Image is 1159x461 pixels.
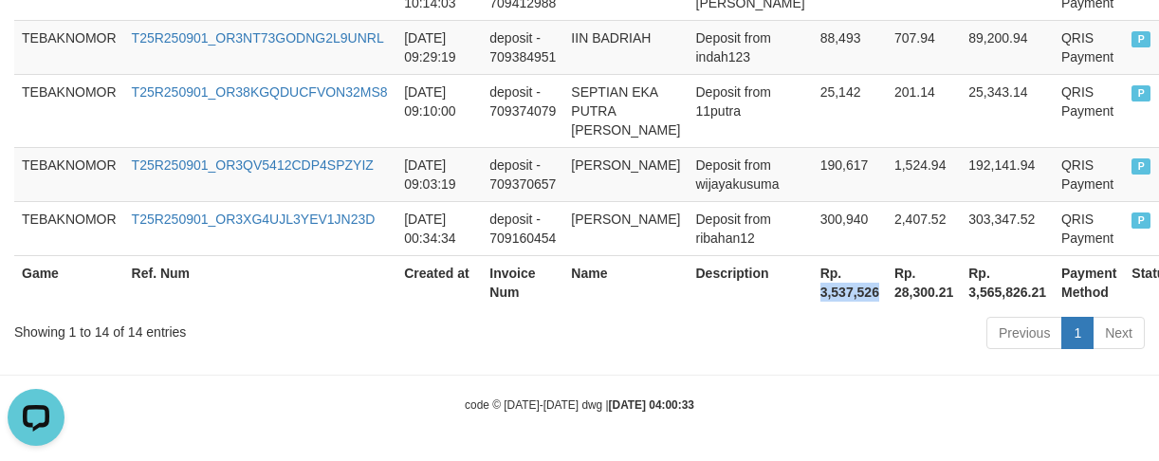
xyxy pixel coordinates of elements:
span: PAID [1131,158,1150,175]
th: Rp. 3,537,526 [813,255,887,309]
td: Deposit from ribahan12 [689,201,813,255]
span: PAID [1131,212,1150,229]
td: [DATE] 09:29:19 [396,20,482,74]
td: 300,940 [813,201,887,255]
th: Invoice Num [482,255,563,309]
a: T25R250901_OR38KGQDUCFVON32MS8 [132,84,388,100]
td: 201.14 [887,74,961,147]
td: 88,493 [813,20,887,74]
strong: [DATE] 04:00:33 [609,398,694,412]
td: deposit - 709374079 [482,74,563,147]
a: T25R250901_OR3XG4UJL3YEV1JN23D [132,212,376,227]
a: Previous [986,317,1062,349]
td: SEPTIAN EKA PUTRA [PERSON_NAME] [563,74,688,147]
td: IIN BADRIAH [563,20,688,74]
td: Deposit from indah123 [689,20,813,74]
td: [DATE] 09:03:19 [396,147,482,201]
td: TEBAKNOMOR [14,20,124,74]
td: Deposit from wijayakusuma [689,147,813,201]
th: Created at [396,255,482,309]
th: Ref. Num [124,255,397,309]
span: PAID [1131,85,1150,101]
div: Showing 1 to 14 of 14 entries [14,315,469,341]
td: deposit - 709160454 [482,201,563,255]
span: PAID [1131,31,1150,47]
td: TEBAKNOMOR [14,147,124,201]
td: 707.94 [887,20,961,74]
td: [DATE] 09:10:00 [396,74,482,147]
td: TEBAKNOMOR [14,74,124,147]
th: Rp. 28,300.21 [887,255,961,309]
td: deposit - 709384951 [482,20,563,74]
td: [PERSON_NAME] [563,147,688,201]
td: [PERSON_NAME] [563,201,688,255]
td: 190,617 [813,147,887,201]
a: T25R250901_OR3NT73GODNG2L9UNRL [132,30,384,46]
small: code © [DATE]-[DATE] dwg | [465,398,694,412]
td: 1,524.94 [887,147,961,201]
a: Next [1093,317,1145,349]
button: Open LiveChat chat widget [8,8,64,65]
td: QRIS Payment [1054,74,1124,147]
td: deposit - 709370657 [482,147,563,201]
td: [DATE] 00:34:34 [396,201,482,255]
th: Description [689,255,813,309]
th: Rp. 3,565,826.21 [961,255,1054,309]
td: QRIS Payment [1054,201,1124,255]
td: 303,347.52 [961,201,1054,255]
td: QRIS Payment [1054,20,1124,74]
a: T25R250901_OR3QV5412CDP4SPZYIZ [132,157,374,173]
td: 89,200.94 [961,20,1054,74]
th: Game [14,255,124,309]
td: 192,141.94 [961,147,1054,201]
a: 1 [1061,317,1094,349]
td: 25,142 [813,74,887,147]
td: TEBAKNOMOR [14,201,124,255]
td: 2,407.52 [887,201,961,255]
td: 25,343.14 [961,74,1054,147]
td: Deposit from 11putra [689,74,813,147]
td: QRIS Payment [1054,147,1124,201]
th: Name [563,255,688,309]
th: Payment Method [1054,255,1124,309]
